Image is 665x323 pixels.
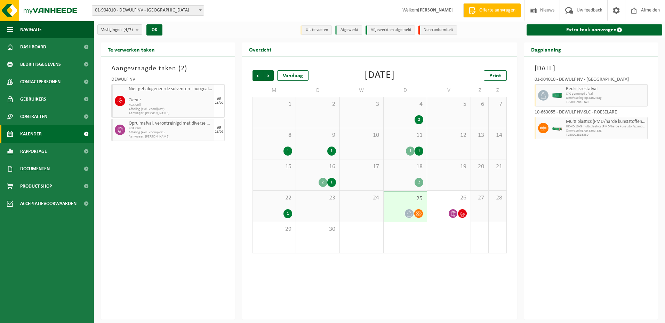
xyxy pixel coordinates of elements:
[340,84,384,97] td: W
[20,143,47,160] span: Rapportage
[431,101,467,108] span: 5
[343,101,380,108] span: 3
[418,25,457,35] li: Non-conformiteit
[489,73,501,79] span: Print
[566,100,646,104] span: T250002816340
[20,90,46,108] span: Gebruikers
[552,126,562,131] img: HK-XC-10-GN-00
[327,147,336,156] div: 1
[129,97,141,103] i: Tinner
[101,25,133,35] span: Vestigingen
[552,93,562,98] img: HK-XC-40-GN-00
[415,178,423,187] div: 2
[566,133,646,137] span: T250002816339
[129,103,213,107] span: KGA Colli
[20,56,61,73] span: Bedrijfsgegevens
[327,178,336,187] div: 1
[431,194,467,202] span: 26
[427,84,471,97] td: V
[20,21,42,38] span: Navigatie
[527,24,663,36] a: Extra taak aanvragen
[256,194,293,202] span: 22
[415,115,423,124] div: 2
[20,178,52,195] span: Product Shop
[146,24,162,36] button: OK
[463,3,521,17] a: Offerte aanvragen
[253,84,296,97] td: M
[299,194,336,202] span: 23
[566,92,646,96] span: C40 gemengd afval
[299,101,336,108] span: 2
[217,126,222,130] div: VR
[20,38,46,56] span: Dashboard
[387,132,424,139] span: 11
[129,131,213,135] span: Afhaling (excl. voorrijkost)
[20,195,77,212] span: Acceptatievoorwaarden
[299,226,336,233] span: 30
[319,178,327,187] div: 2
[566,129,646,133] span: Omwisseling op aanvraag
[535,77,648,84] div: 01-904010 - DEWULF NV - [GEOGRAPHIC_DATA]
[253,70,263,81] span: Vorige
[387,195,424,203] span: 25
[296,84,340,97] td: D
[301,25,332,35] li: Uit te voeren
[524,42,568,56] h2: Dagplanning
[20,73,61,90] span: Contactpersonen
[343,163,380,171] span: 17
[343,132,380,139] span: 10
[283,209,292,218] div: 1
[474,194,485,202] span: 27
[299,132,336,139] span: 9
[215,130,223,134] div: 26/09
[92,6,204,15] span: 01-904010 - DEWULF NV - ROESELARE
[566,96,646,100] span: Omwisseling op aanvraag
[20,160,50,178] span: Documenten
[492,101,503,108] span: 7
[492,163,503,171] span: 21
[256,163,293,171] span: 15
[387,101,424,108] span: 4
[535,63,648,74] h3: [DATE]
[492,194,503,202] span: 28
[283,147,292,156] div: 1
[129,126,213,131] span: KGA Colli
[256,132,293,139] span: 8
[474,132,485,139] span: 13
[263,70,274,81] span: Volgende
[415,147,423,156] div: 1
[474,163,485,171] span: 20
[387,163,424,171] span: 18
[343,194,380,202] span: 24
[97,24,142,35] button: Vestigingen(4/7)
[129,107,213,111] span: Afhaling (excl. voorrijkost)
[566,86,646,92] span: Bedrijfsrestafval
[277,70,309,81] div: Vandaag
[20,125,42,143] span: Kalender
[215,101,223,105] div: 26/09
[335,25,362,35] li: Afgewerkt
[111,63,225,74] h3: Aangevraagde taken ( )
[471,84,489,97] td: Z
[535,110,648,117] div: 10-663055 - DEWULF NV-SLC - ROESELARE
[129,135,213,139] span: Aanvrager: [PERSON_NAME]
[384,84,427,97] td: D
[299,163,336,171] span: 16
[364,70,395,81] div: [DATE]
[431,163,467,171] span: 19
[478,7,517,14] span: Offerte aanvragen
[474,101,485,108] span: 6
[20,108,47,125] span: Contracten
[129,111,213,116] span: Aanvrager: [PERSON_NAME]
[366,25,415,35] li: Afgewerkt en afgemeld
[492,132,503,139] span: 14
[418,8,453,13] strong: [PERSON_NAME]
[111,77,225,84] div: DEWULF NV
[181,65,185,72] span: 2
[123,27,133,32] count: (4/7)
[129,86,213,92] span: Niet gehalogeneerde solventen - hoogcalorisch in 200lt-vat
[256,101,293,108] span: 1
[101,42,162,56] h2: Te verwerken taken
[431,132,467,139] span: 12
[489,84,506,97] td: Z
